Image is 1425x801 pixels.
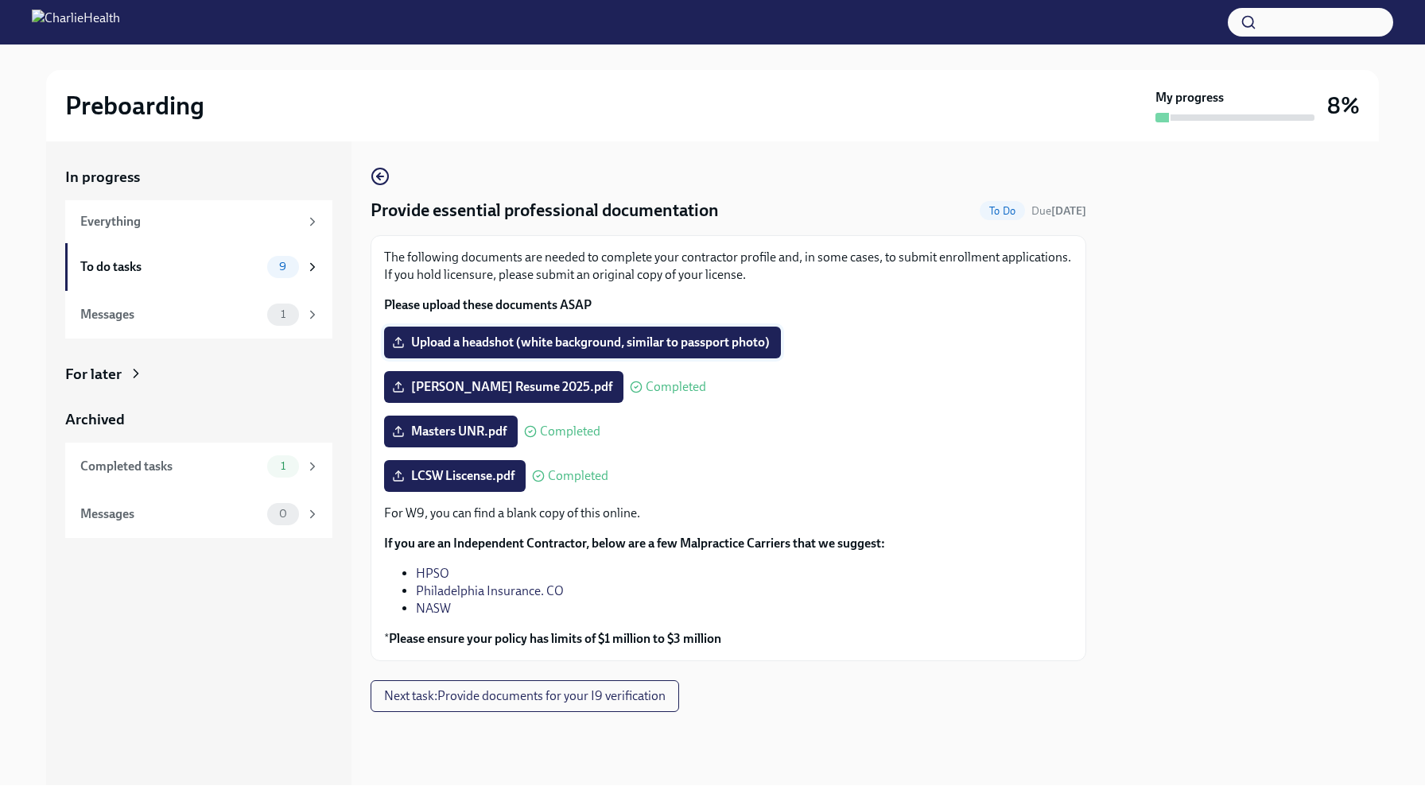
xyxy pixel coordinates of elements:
[80,306,261,323] div: Messages
[416,566,449,581] a: HPSO
[540,425,600,438] span: Completed
[80,505,261,523] div: Messages
[371,680,679,712] button: Next task:Provide documents for your I9 verification
[416,583,564,598] a: Philadelphia Insurance. CO
[1327,91,1360,120] h3: 8%
[548,470,608,482] span: Completed
[384,371,623,403] label: [PERSON_NAME] Resume 2025.pdf
[270,261,296,273] span: 9
[271,308,295,320] span: 1
[384,416,518,447] label: Masters UNR.pdf
[65,409,332,430] a: Archived
[646,381,706,393] span: Completed
[80,458,261,475] div: Completed tasks
[1051,204,1086,218] strong: [DATE]
[395,468,514,484] span: LCSW Liscense.pdf
[389,631,721,646] strong: Please ensure your policy has limits of $1 million to $3 million
[65,443,332,490] a: Completed tasks1
[395,379,612,395] span: [PERSON_NAME] Resume 2025.pdf
[384,505,1073,522] p: For W9, you can find a blank copy of this online.
[384,297,592,312] strong: Please upload these documents ASAP
[65,364,122,385] div: For later
[65,490,332,538] a: Messages0
[65,243,332,291] a: To do tasks9
[1155,89,1224,106] strong: My progress
[384,249,1073,284] p: The following documents are needed to complete your contractor profile and, in some cases, to sub...
[80,213,299,230] div: Everything
[65,90,204,122] h2: Preboarding
[80,258,261,276] div: To do tasks
[416,601,451,616] a: NASW
[65,291,332,339] a: Messages1
[65,200,332,243] a: Everything
[980,205,1025,217] span: To Do
[395,424,507,439] span: Masters UNR.pdf
[32,10,120,35] img: CharlieHealth
[271,460,295,472] span: 1
[270,508,297,520] span: 0
[371,199,719,222] h4: Provide essential professional documentation
[384,327,781,358] label: Upload a headshot (white background, similar to passport photo)
[1031,203,1086,219] span: September 18th, 2025 06:00
[65,364,332,385] a: For later
[395,335,770,350] span: Upload a headshot (white background, similar to passport photo)
[384,460,526,492] label: LCSW Liscense.pdf
[384,688,666,704] span: Next task : Provide documents for your I9 verification
[1031,204,1086,218] span: Due
[384,536,885,551] strong: If you are an Independent Contractor, below are a few Malpractice Carriers that we suggest:
[65,167,332,188] a: In progress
